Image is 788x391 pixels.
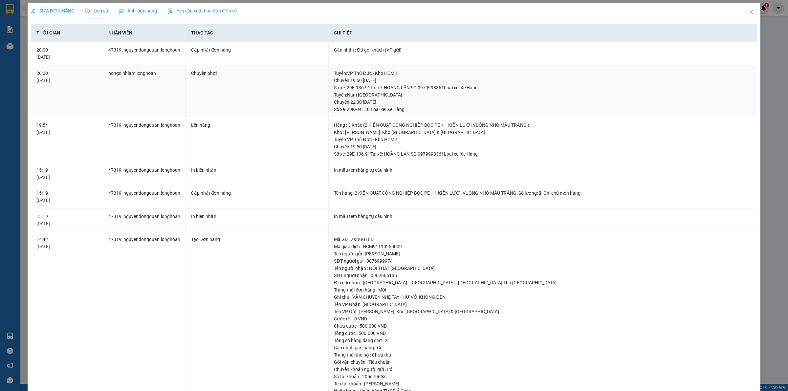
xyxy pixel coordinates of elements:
[334,243,752,250] div: Mã giao dịch : HCM91110250009
[31,24,103,42] th: Thời gian
[334,322,752,330] div: Chưa cước : 500.000 VND
[334,265,752,272] div: Tên người nhận : NỘI THẤT [GEOGRAPHIC_DATA]
[334,337,752,344] div: Tổng số hàng đang chờ : 2
[31,9,35,13] span: edit
[103,65,186,118] td: nongdinhlam.longhoan
[334,373,752,380] div: Số tài khoản : 205679658
[191,166,323,174] div: In biên nhận
[186,24,329,42] th: Thao tác
[334,213,752,220] div: In mẫu tem hàng tự cấu hình
[334,70,752,91] div: Tuyến : VP Thủ Đức - Kho HCM 1 Chuyến: 19:50 [DATE] Số xe: 29E-136.91 Tài xế: HOÀNG LÂN SG 097999...
[334,330,752,337] div: Tổng cước : 500.000 VND
[334,91,752,113] div: Tuyến : Nam [GEOGRAPHIC_DATA] Chuyến: 22:00 [DATE] Số xe: 29K-041.05 Loại xe: Xe Hàng
[334,293,752,301] div: Ghi chú : VẬN CHUYỂN NHẸ TAY - HƯ VỠ KHÔNG ĐỀN
[103,117,186,162] td: 47319_nguyendongquan.longhoan
[334,236,752,243] div: Mã GD : 2XUUGTED
[334,279,752,286] div: Địa chỉ nhận : [GEOGRAPHIC_DATA] - [GEOGRAPHIC_DATA] - [GEOGRAPHIC_DATA] Thu [GEOGRAPHIC_DATA]
[191,70,323,77] div: Chuyển phơi
[334,286,752,293] div: Trạng thái đơn hàng : Mới
[36,121,98,136] div: 19:54 [DATE]
[85,9,90,13] span: clock-circle
[334,129,752,136] div: Kho : [PERSON_NAME]: Kho [GEOGRAPHIC_DATA] & [GEOGRAPHIC_DATA]
[334,344,752,351] div: Cập nhật giao hàng : Có
[31,8,75,13] span: SỬA ĐƠN HÀNG
[334,272,752,279] div: SĐT người nhận : 0962666135
[103,42,186,65] td: 47319_nguyendongquan.longhoan
[103,185,186,208] td: 47319_nguyendongquan.longhoan
[103,208,186,232] td: 47319_nguyendongquan.longhoan
[36,46,98,61] div: 20:00 [DATE]
[36,213,98,227] div: 15:19 [DATE]
[191,121,323,129] div: Lên hàng
[329,24,757,42] th: Chi tiết
[334,308,752,315] div: Tên VP Gửi : [PERSON_NAME]: Kho [GEOGRAPHIC_DATA] & [GEOGRAPHIC_DATA]
[334,46,752,54] div: Gán nhãn : Đã gọi khách (VP gửi)
[119,9,123,13] span: picture
[334,250,752,257] div: Tên người gửi : [PERSON_NAME]
[742,3,760,22] button: Close
[334,257,752,265] div: SĐT người gửi : 0876999974
[103,162,186,185] td: 47319_nguyendongquan.longhoan
[334,351,752,358] div: Trạng thái thu hộ : Chưa thu
[334,136,752,158] div: Tuyến : VP Thủ Đức - Kho HCM 1 Chuyến: 19:50 [DATE] Số xe: 29E-136.91 Tài xế: HOÀNG LÂN SG 097999...
[36,166,98,181] div: 15:19 [DATE]
[119,8,157,13] span: Ảnh kiện hàng
[36,70,98,84] div: 20:00 [DATE]
[334,166,752,174] div: In mẫu tem hàng tự cấu hình
[334,189,752,197] div: Tên hàng: , Số lượng: , Ghi chú món hàng:
[167,8,237,13] span: Yêu cầu xuất hóa đơn điện tử
[334,366,752,373] div: Chuyển khoản người gửi : Có
[539,190,541,196] span: 3
[334,121,752,129] div: Hàng : 3 Khác (2 KIỆN QUẠT CÔNG NGHIỆP BỌC PE + 1 KIỆN LƯỚI VUÔNG NHỎ MÀU TRẮNG )
[749,10,754,15] span: close
[334,315,752,322] div: Cước rồi : 0 VND
[36,236,98,250] div: 14:42 [DATE]
[191,236,323,243] div: Tạo Đơn hàng
[334,301,752,308] div: Tên VP Nhận: [GEOGRAPHIC_DATA]
[191,189,323,197] div: Cập nhật đơn hàng
[334,380,752,387] div: Tên tài khoản : [PERSON_NAME]
[191,46,323,54] div: Cập nhật đơn hàng
[103,24,186,42] th: Nhân viên
[334,358,752,366] div: Gói vận chuyển : Tiêu chuẩn
[355,190,516,196] span: 2 KIỆN QUẠT CÔNG NGHIỆP BỌC PE + 1 KIỆN LƯỚI VUÔNG NHỎ MÀU TRẮNG
[36,189,98,204] div: 15:19 [DATE]
[85,8,108,13] span: Lịch sử
[167,9,173,14] img: icon
[191,213,323,220] div: In biên nhận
